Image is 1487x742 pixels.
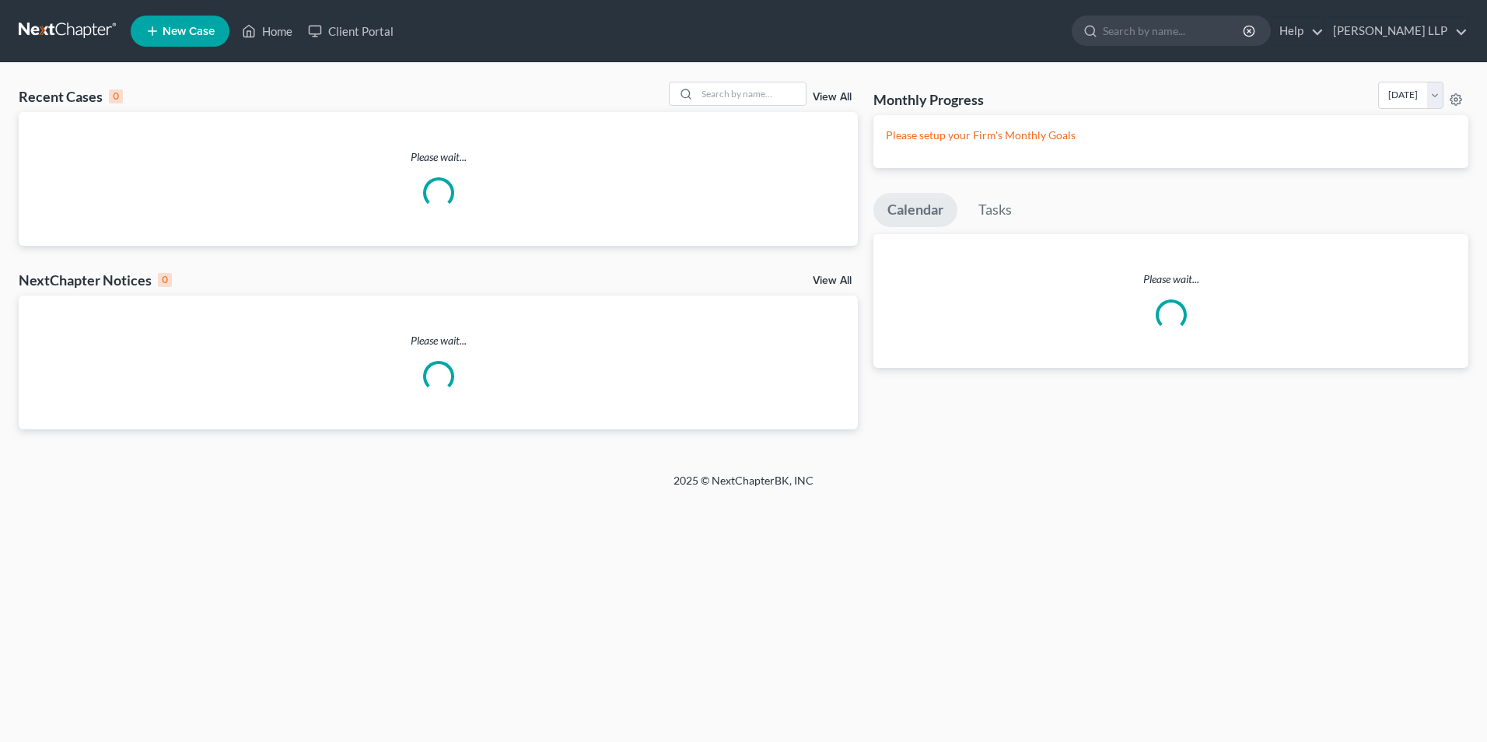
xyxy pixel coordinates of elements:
[1272,17,1324,45] a: Help
[873,271,1468,287] p: Please wait...
[300,17,401,45] a: Client Portal
[234,17,300,45] a: Home
[873,90,984,109] h3: Monthly Progress
[1103,16,1245,45] input: Search by name...
[158,273,172,287] div: 0
[19,149,858,165] p: Please wait...
[886,128,1456,143] p: Please setup your Firm's Monthly Goals
[300,473,1187,501] div: 2025 © NextChapterBK, INC
[813,275,852,286] a: View All
[697,82,806,105] input: Search by name...
[163,26,215,37] span: New Case
[964,193,1026,227] a: Tasks
[813,92,852,103] a: View All
[19,333,858,348] p: Please wait...
[19,271,172,289] div: NextChapter Notices
[19,87,123,106] div: Recent Cases
[1325,17,1468,45] a: [PERSON_NAME] LLP
[109,89,123,103] div: 0
[873,193,957,227] a: Calendar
